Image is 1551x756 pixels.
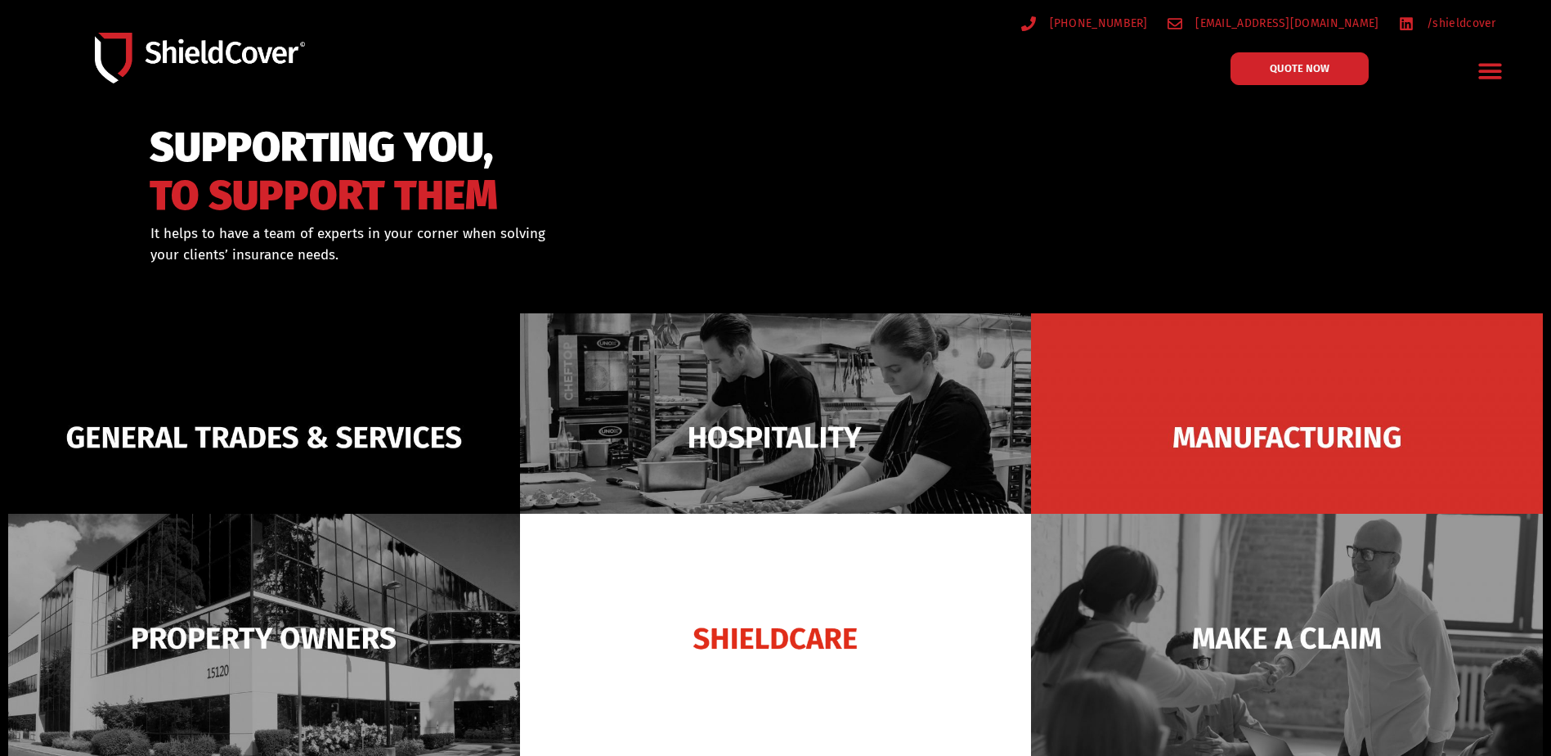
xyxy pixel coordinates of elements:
div: Menu Toggle [1471,52,1509,90]
a: [EMAIL_ADDRESS][DOMAIN_NAME] [1168,13,1379,34]
span: /shieldcover [1423,13,1496,34]
span: SUPPORTING YOU, [150,131,498,164]
img: Shield-Cover-Underwriting-Australia-logo-full [95,33,305,84]
a: [PHONE_NUMBER] [1021,13,1148,34]
a: /shieldcover [1399,13,1496,34]
div: It helps to have a team of experts in your corner when solving [150,223,859,265]
p: your clients’ insurance needs. [150,245,859,266]
span: [PHONE_NUMBER] [1046,13,1148,34]
span: [EMAIL_ADDRESS][DOMAIN_NAME] [1191,13,1378,34]
a: QUOTE NOW [1230,52,1369,85]
span: QUOTE NOW [1270,63,1329,74]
